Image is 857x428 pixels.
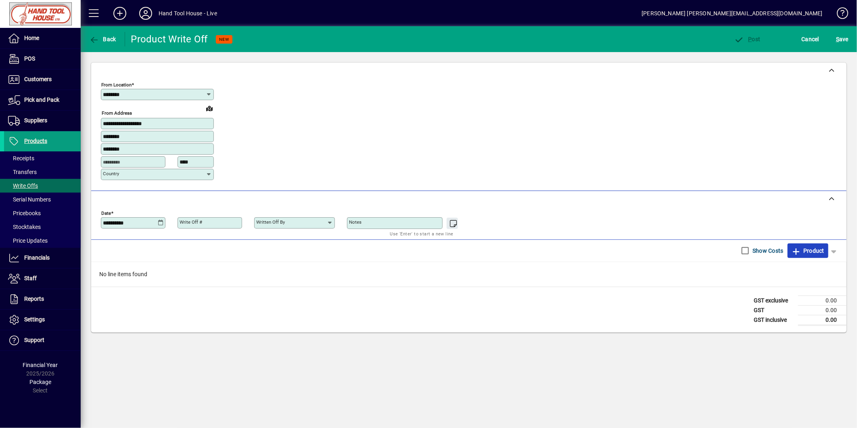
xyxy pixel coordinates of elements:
[831,2,847,28] a: Knowledge Base
[8,196,51,203] span: Serial Numbers
[24,337,44,343] span: Support
[4,179,81,193] a: Write Offs
[81,32,125,46] app-page-header-button: Back
[203,102,216,115] a: View on map
[107,6,133,21] button: Add
[798,315,847,325] td: 0.00
[788,243,828,258] button: Product
[4,289,81,309] a: Reports
[4,90,81,110] a: Pick and Pack
[4,69,81,90] a: Customers
[23,362,58,368] span: Financial Year
[8,224,41,230] span: Stocktakes
[750,315,798,325] td: GST inclusive
[131,33,208,46] div: Product Write Off
[29,379,51,385] span: Package
[89,36,116,42] span: Back
[133,6,159,21] button: Profile
[4,206,81,220] a: Pricebooks
[101,82,132,88] mat-label: From location
[4,269,81,289] a: Staff
[732,32,763,46] button: Post
[8,183,38,189] span: Write Offs
[8,237,48,244] span: Price Updates
[836,36,839,42] span: S
[24,97,59,103] span: Pick and Pack
[24,296,44,302] span: Reports
[8,169,37,175] span: Transfers
[4,220,81,234] a: Stocktakes
[24,275,37,281] span: Staff
[24,254,50,261] span: Financials
[180,219,202,225] mat-label: Write Off #
[8,210,41,216] span: Pricebooks
[8,155,34,162] span: Receipts
[87,32,118,46] button: Back
[101,210,111,216] mat-label: Date
[834,32,851,46] button: Save
[24,316,45,323] span: Settings
[219,37,229,42] span: NEW
[642,7,823,20] div: [PERSON_NAME] [PERSON_NAME][EMAIL_ADDRESS][DOMAIN_NAME]
[24,76,52,82] span: Customers
[390,229,454,238] mat-hint: Use 'Enter' to start a new line
[159,7,217,20] div: Hand Tool House - Live
[4,165,81,179] a: Transfers
[750,296,798,305] td: GST exclusive
[734,36,761,42] span: ost
[4,28,81,48] a: Home
[4,49,81,69] a: POS
[802,33,819,46] span: Cancel
[798,296,847,305] td: 0.00
[4,234,81,248] a: Price Updates
[4,151,81,165] a: Receipts
[4,111,81,131] a: Suppliers
[256,219,285,225] mat-label: Written off by
[103,171,119,176] mat-label: Country
[800,32,821,46] button: Cancel
[792,244,824,257] span: Product
[748,36,752,42] span: P
[4,248,81,268] a: Financials
[750,305,798,315] td: GST
[4,193,81,206] a: Serial Numbers
[751,247,784,255] label: Show Costs
[91,262,847,287] div: No line items found
[24,138,47,144] span: Products
[24,55,35,62] span: POS
[24,35,39,41] span: Home
[349,219,362,225] mat-label: Notes
[4,310,81,330] a: Settings
[4,330,81,350] a: Support
[836,33,849,46] span: ave
[24,117,47,124] span: Suppliers
[798,305,847,315] td: 0.00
